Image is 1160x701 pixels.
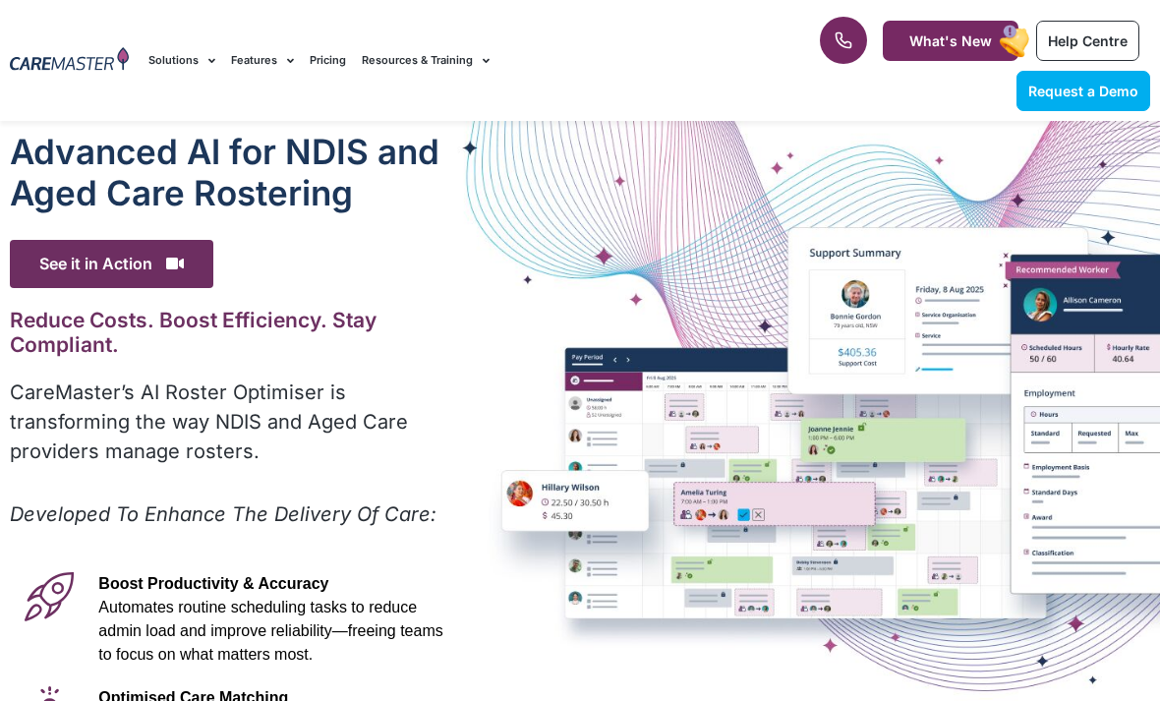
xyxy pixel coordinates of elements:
[10,308,466,357] h2: Reduce Costs. Boost Efficiency. Stay Compliant.
[98,599,442,663] span: Automates routine scheduling tasks to reduce admin load and improve reliability—freeing teams to ...
[10,131,466,213] h1: Advanced Al for NDIS and Aged Care Rostering
[10,240,213,288] span: See it in Action
[310,28,346,93] a: Pricing
[1036,21,1139,61] a: Help Centre
[883,21,1018,61] a: What's New
[148,28,740,93] nav: Menu
[909,32,992,49] span: What's New
[362,28,490,93] a: Resources & Training
[231,28,294,93] a: Features
[1048,32,1128,49] span: Help Centre
[148,28,215,93] a: Solutions
[98,575,328,592] span: Boost Productivity & Accuracy
[1016,71,1150,111] a: Request a Demo
[10,502,436,526] em: Developed To Enhance The Delivery Of Care:
[1028,83,1138,99] span: Request a Demo
[10,378,466,466] p: CareMaster’s AI Roster Optimiser is transforming the way NDIS and Aged Care providers manage rost...
[10,47,129,74] img: CareMaster Logo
